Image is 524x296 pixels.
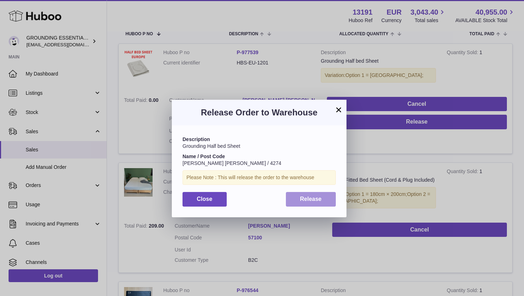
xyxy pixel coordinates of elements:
[183,160,281,166] span: [PERSON_NAME] [PERSON_NAME] / 4274
[183,136,210,142] strong: Description
[197,196,212,202] span: Close
[286,192,336,207] button: Release
[183,192,227,207] button: Close
[300,196,322,202] span: Release
[183,154,225,159] strong: Name / Post Code
[183,170,336,185] div: Please Note : This will release the order to the warehouse
[334,105,343,114] button: ×
[183,143,240,149] span: Grounding Half bed Sheet
[183,107,336,118] h3: Release Order to Warehouse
